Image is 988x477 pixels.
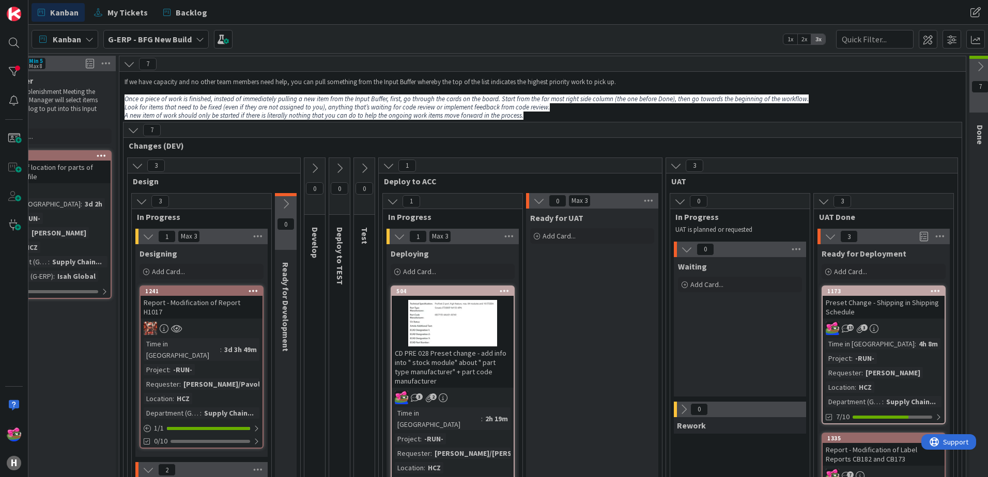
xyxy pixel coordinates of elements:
em: Look for items that need to be fixed (even if they are not assigned to you), anything that’s wait... [125,103,550,112]
span: In Progress [388,212,510,222]
div: 1/1 [141,422,263,435]
div: Location [826,381,855,393]
div: 504 [392,287,514,296]
span: Done [975,125,985,145]
div: Min 5 [29,58,43,63]
span: 0 [277,218,295,230]
span: 2x [797,34,811,44]
div: 1335Report - Modification of Label Reports CB182 and CB173 [823,434,945,466]
img: JK [826,322,839,335]
div: 1335 [823,434,945,443]
div: Requester [826,367,861,378]
div: HCZ [174,393,192,404]
span: 3 [861,324,868,331]
em: A new item of work should only be started if there is literally nothing that you can do to help t... [125,111,523,120]
span: 0 [306,182,323,195]
div: Project [826,353,851,364]
span: 0 [690,403,708,416]
div: CD PRE 028 Preset change - add info into " stock module" about " part type manufacturer" + part c... [392,346,514,388]
span: 0 [697,243,714,256]
span: 1 [409,230,427,243]
div: HCZ [425,462,443,473]
span: Designing [140,248,177,259]
div: 3d 3h 49m [222,344,259,355]
div: Requester [395,448,430,459]
em: Once a piece of work is finished, instead of immediately pulling a new item from the Input Buffer... [125,94,809,103]
span: : [851,353,853,364]
span: : [179,378,181,390]
span: 1 / 1 [154,423,164,434]
span: 0 [356,182,373,195]
img: JK [144,322,157,335]
span: Rework [677,420,706,431]
div: 1335 [827,435,945,442]
span: Ready for UAT [530,213,583,223]
div: [PERSON_NAME] [863,367,923,378]
span: : [424,462,425,473]
div: Project [144,364,169,375]
span: : [220,344,222,355]
span: Support [22,2,47,14]
a: 1241Report - Modification of Report H1017JKTime in [GEOGRAPHIC_DATA]:3d 3h 49mProject:-RUN-Reques... [140,285,264,449]
div: 504CD PRE 028 Preset change - add info into " stock module" about " part type manufacturer" + par... [392,287,514,388]
span: : [855,381,856,393]
div: Max 8 [29,63,42,69]
span: 1 [158,230,176,243]
span: : [169,364,171,375]
div: Time in [GEOGRAPHIC_DATA] [826,338,915,349]
span: Ready for Deployment [822,248,906,259]
span: UAT Done [819,212,940,222]
span: 3x [811,34,825,44]
div: Preset Change - Shipping in Shipping Schedule [823,296,945,319]
span: : [882,396,884,407]
div: 3d 2h [82,198,105,210]
span: 0 [690,195,707,208]
div: -RUN- [422,433,446,444]
span: Ready for Development [281,262,291,352]
span: : [48,256,50,267]
div: Requester [144,378,179,390]
div: Isah Global [55,271,98,282]
span: 0 [331,182,348,195]
p: If we have capacity and no other team members need help, you can pull something from the Input Bu... [125,78,961,86]
div: 1241 [145,288,263,295]
div: -RUN- [853,353,877,364]
span: 3 [833,195,851,208]
span: Deploy to ACC [384,176,649,186]
span: Design [133,176,287,186]
span: 0/10 [154,436,167,447]
span: Add Card... [152,267,185,276]
span: Deploying [391,248,429,259]
span: 13 [847,324,854,331]
span: 3 [147,160,165,172]
div: [PERSON_NAME]/Pavol... [181,378,269,390]
span: 1 [398,160,416,172]
div: Max 3 [432,234,448,239]
div: Max 3 [572,198,588,203]
a: My Tickets [88,3,154,22]
span: Kanban [53,33,81,45]
img: Visit kanbanzone.com [7,7,21,21]
div: HCZ [22,242,40,253]
span: : [81,198,82,210]
span: Waiting [678,261,707,272]
div: [PERSON_NAME]/[PERSON_NAME]... [432,448,555,459]
span: : [861,367,863,378]
span: 7 [139,58,157,70]
div: 1241 [141,287,263,296]
span: Develop [310,227,320,258]
div: JK [823,322,945,335]
span: 7 [143,124,161,136]
div: HCZ [856,381,874,393]
span: 2 [430,393,437,400]
span: Add Card... [403,267,436,276]
div: Report - Modification of Report H1017 [141,296,263,319]
div: Department (G-ERP) [144,407,200,419]
div: 2h 19m [483,413,511,424]
span: Kanban [50,6,79,19]
span: Add Card... [834,267,867,276]
div: Supply Chain... [884,396,938,407]
span: 3 [416,393,423,400]
a: 1173Preset Change - Shipping in Shipping ScheduleJKTime in [GEOGRAPHIC_DATA]:4h 8mProject:-RUN-Re... [822,285,946,424]
div: Time in [GEOGRAPHIC_DATA] [395,407,481,430]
